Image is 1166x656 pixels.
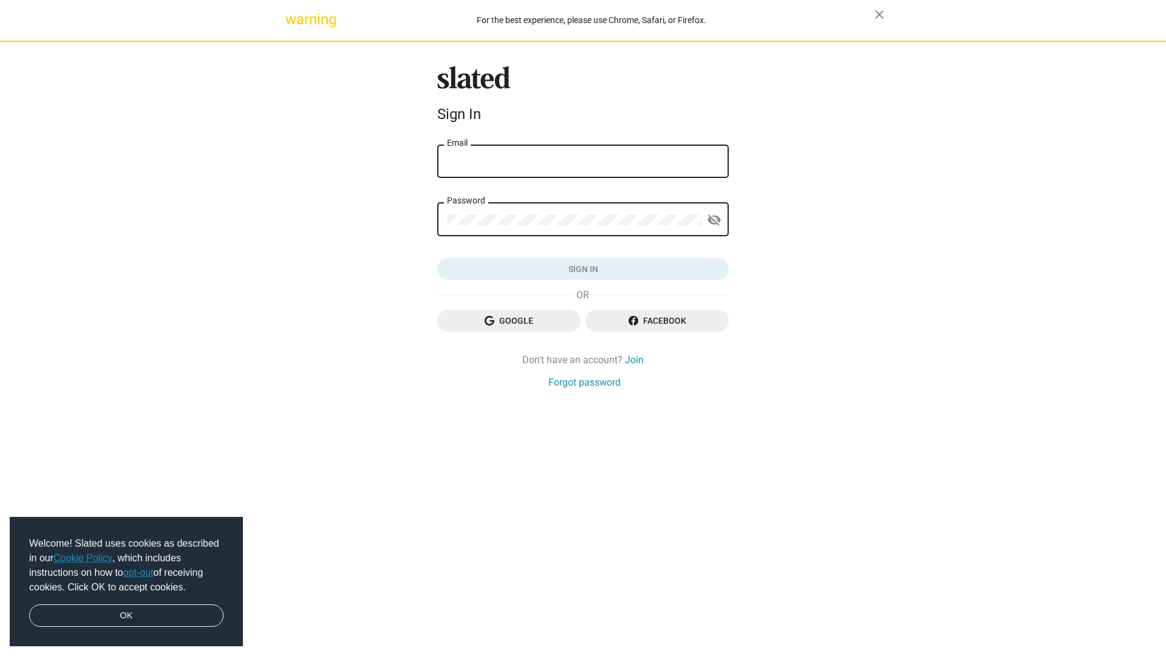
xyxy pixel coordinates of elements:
span: Facebook [595,310,719,332]
span: Welcome! Slated uses cookies as described in our , which includes instructions on how to of recei... [29,536,223,595]
mat-icon: close [872,7,887,22]
div: cookieconsent [10,517,243,647]
button: Show password [702,208,726,233]
div: Sign In [437,106,729,123]
mat-icon: visibility_off [707,211,721,230]
button: Google [437,310,581,332]
button: Facebook [585,310,729,332]
div: For the best experience, please use Chrome, Safari, or Firefox. [309,12,874,29]
mat-icon: warning [285,12,300,27]
div: Don't have an account? [437,354,729,366]
a: dismiss cookie message [29,604,223,627]
span: Google [447,310,571,332]
a: opt-out [123,567,154,578]
a: Forgot password [548,376,621,389]
sl-branding: Sign In [437,66,729,128]
a: Join [625,354,644,366]
a: Cookie Policy [53,553,112,563]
